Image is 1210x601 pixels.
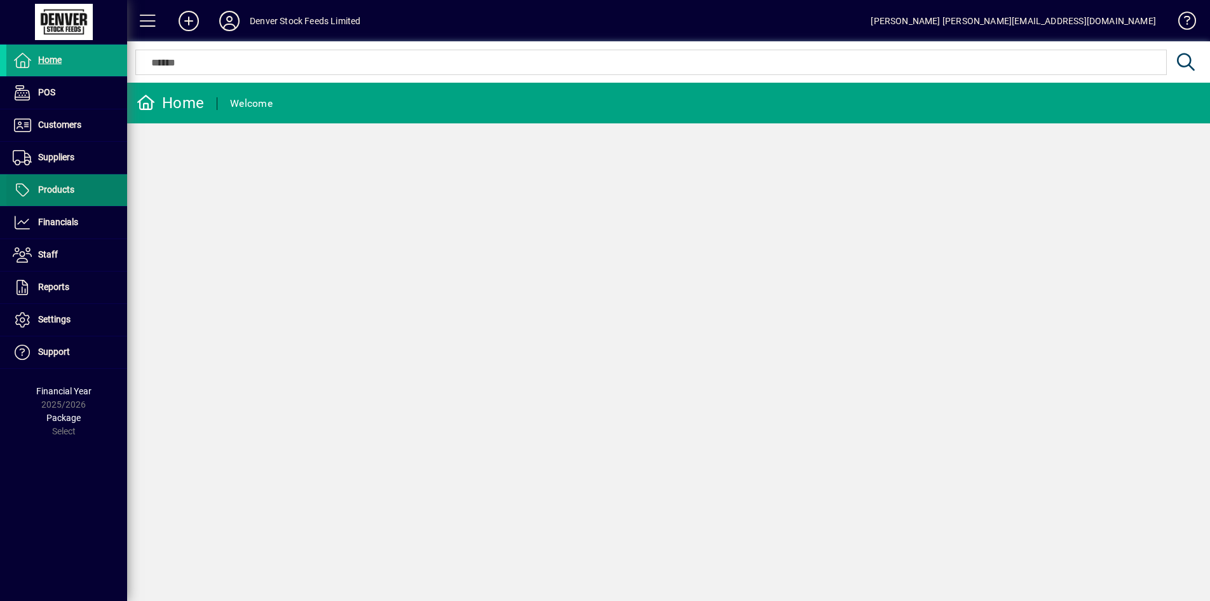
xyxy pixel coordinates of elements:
div: Denver Stock Feeds Limited [250,11,361,31]
div: Home [137,93,204,113]
a: Suppliers [6,142,127,174]
span: Settings [38,314,71,324]
div: Welcome [230,93,273,114]
a: Financials [6,207,127,238]
a: Settings [6,304,127,336]
span: Products [38,184,74,195]
span: Financials [38,217,78,227]
span: Financial Year [36,386,92,396]
a: Products [6,174,127,206]
div: [PERSON_NAME] [PERSON_NAME][EMAIL_ADDRESS][DOMAIN_NAME] [871,11,1156,31]
span: POS [38,87,55,97]
a: Customers [6,109,127,141]
a: Support [6,336,127,368]
span: Support [38,347,70,357]
span: Package [46,413,81,423]
a: Knowledge Base [1169,3,1194,44]
span: Reports [38,282,69,292]
span: Home [38,55,62,65]
span: Staff [38,249,58,259]
span: Customers [38,120,81,130]
button: Add [168,10,209,32]
a: Reports [6,272,127,303]
a: POS [6,77,127,109]
button: Profile [209,10,250,32]
span: Suppliers [38,152,74,162]
a: Staff [6,239,127,271]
